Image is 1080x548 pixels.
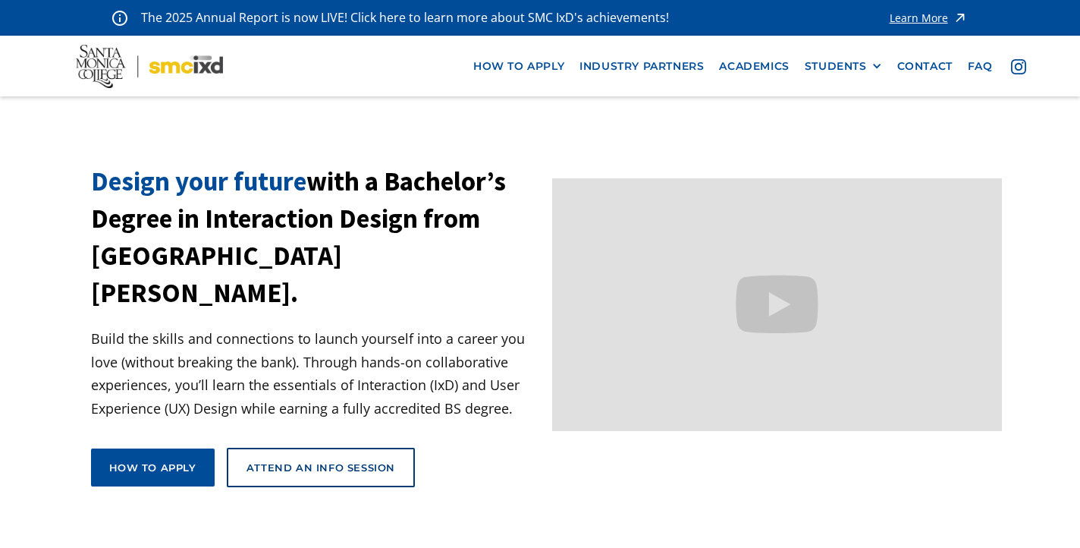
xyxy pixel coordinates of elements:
[246,461,395,474] div: Attend an Info Session
[91,165,306,198] span: Design your future
[960,52,1000,80] a: faq
[91,449,215,487] a: How to apply
[91,327,541,420] p: Build the skills and connections to launch yourself into a career you love (without breaking the ...
[890,52,960,80] a: contact
[141,8,670,28] p: The 2025 Annual Report is now LIVE! Click here to learn more about SMC IxD's achievements!
[112,10,127,26] img: icon - information - alert
[76,45,223,88] img: Santa Monica College - SMC IxD logo
[91,163,541,312] h1: with a Bachelor’s Degree in Interaction Design from [GEOGRAPHIC_DATA][PERSON_NAME].
[1011,59,1026,74] img: icon - instagram
[805,60,882,73] div: STUDENTS
[890,8,968,28] a: Learn More
[227,448,415,487] a: Attend an Info Session
[953,8,968,28] img: icon - arrow - alert
[711,52,796,80] a: Academics
[552,178,1002,431] iframe: Design your future with a Bachelor's Degree in Interaction Design from Santa Monica College
[466,52,572,80] a: how to apply
[890,13,948,24] div: Learn More
[805,60,867,73] div: STUDENTS
[572,52,711,80] a: industry partners
[109,461,196,474] div: How to apply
